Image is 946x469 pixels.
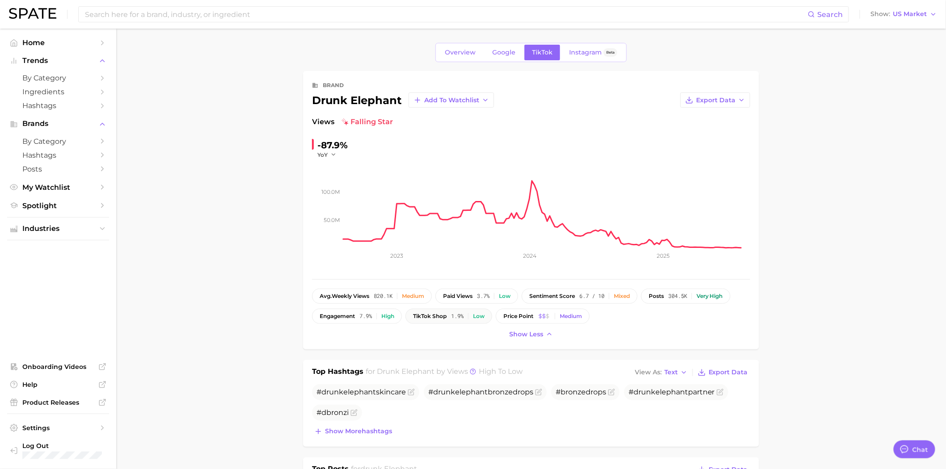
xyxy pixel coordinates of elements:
[321,388,343,396] span: drunk
[697,293,723,299] div: Very high
[402,293,424,299] div: Medium
[317,408,349,417] span: #dbronzi
[893,12,927,17] span: US Market
[22,120,94,128] span: Brands
[7,71,109,85] a: by Category
[84,7,808,22] input: Search here for a brand, industry, or ingredient
[7,180,109,194] a: My Watchlist
[523,252,536,259] tspan: 2024
[22,442,103,450] span: Log Out
[871,12,891,17] span: Show
[641,289,731,304] button: posts304.5kVery high
[655,388,688,396] span: elephant
[818,10,843,19] span: Search
[320,293,369,299] span: weekly views
[22,101,94,110] span: Hashtags
[614,293,630,299] div: Mixed
[560,313,582,319] div: Medium
[312,117,334,127] span: Views
[317,138,348,152] div: -87.9%
[503,313,533,319] span: price point
[366,366,523,379] h2: for by Views
[351,409,358,416] button: Flag as miscategorized or irrelevant
[455,388,488,396] span: elephant
[680,92,750,108] button: Export Data
[22,88,94,96] span: Ingredients
[633,388,655,396] span: drunk
[359,313,372,319] span: 7.9%
[7,36,109,50] a: Home
[535,389,542,396] button: Flag as miscategorized or irrelevant
[657,252,670,259] tspan: 2025
[509,331,543,338] span: Show less
[22,57,94,65] span: Trends
[522,289,638,304] button: sentiment score6.7 / 10Mixed
[7,117,109,130] button: Brands
[409,92,494,108] button: Add to Watchlist
[451,313,464,319] span: 1.9%
[374,293,393,299] span: 820.1k
[312,289,432,304] button: avg.weekly views820.1kMedium
[529,293,575,299] span: sentiment score
[317,388,406,396] span: # skincare
[22,137,94,146] span: by Category
[7,99,109,113] a: Hashtags
[342,118,349,126] img: falling star
[317,151,328,159] span: YoY
[579,293,604,299] span: 6.7 / 10
[377,367,435,376] span: drunk elephant
[7,439,109,462] a: Log out. Currently logged in with e-mail kegoto@sac.shiseido.com.
[717,389,724,396] button: Flag as miscategorized or irrelevant
[608,389,615,396] button: Flag as miscategorized or irrelevant
[7,199,109,213] a: Spotlight
[606,49,615,56] span: Beta
[317,151,337,159] button: YoY
[7,222,109,235] button: Industries
[649,293,664,299] span: posts
[496,309,590,324] button: price pointMedium
[312,92,494,108] div: drunk elephant
[408,389,415,396] button: Flag as miscategorized or irrelevant
[473,313,485,319] div: Low
[433,388,455,396] span: drunk
[635,370,662,375] span: View As
[479,367,523,376] span: high to low
[435,289,518,304] button: paid views3.7%Low
[7,378,109,391] a: Help
[7,360,109,373] a: Onboarding Videos
[569,49,602,56] span: Instagram
[443,293,473,299] span: paid views
[556,388,606,396] span: #bronzedrops
[869,8,939,20] button: ShowUS Market
[22,381,94,389] span: Help
[485,45,523,60] a: Google
[320,313,355,319] span: engagement
[7,162,109,176] a: Posts
[381,313,394,319] div: High
[9,8,56,19] img: SPATE
[492,49,515,56] span: Google
[22,38,94,47] span: Home
[445,49,476,56] span: Overview
[696,96,735,104] span: Export Data
[437,45,483,60] a: Overview
[7,54,109,67] button: Trends
[22,424,94,432] span: Settings
[22,398,94,406] span: Product Releases
[324,217,340,223] tspan: 50.0m
[664,370,678,375] span: Text
[22,183,94,192] span: My Watchlist
[22,74,94,82] span: by Category
[22,225,94,233] span: Industries
[312,366,363,379] h1: Top Hashtags
[323,80,344,91] div: brand
[22,201,94,210] span: Spotlight
[342,117,393,127] span: falling star
[629,388,715,396] span: # partner
[7,396,109,409] a: Product Releases
[507,328,555,340] button: Show less
[562,45,625,60] a: InstagramBeta
[22,165,94,173] span: Posts
[524,45,560,60] a: TikTok
[668,293,687,299] span: 304.5k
